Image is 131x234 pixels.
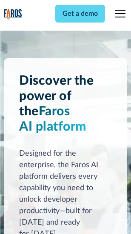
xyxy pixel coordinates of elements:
[19,73,112,134] h1: Discover the power of the
[55,5,105,23] a: Get a demo
[110,3,127,24] div: menu
[19,105,86,133] span: Faros AI platform
[4,9,22,21] img: Logo of the analytics and reporting company Faros.
[4,9,22,21] a: home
